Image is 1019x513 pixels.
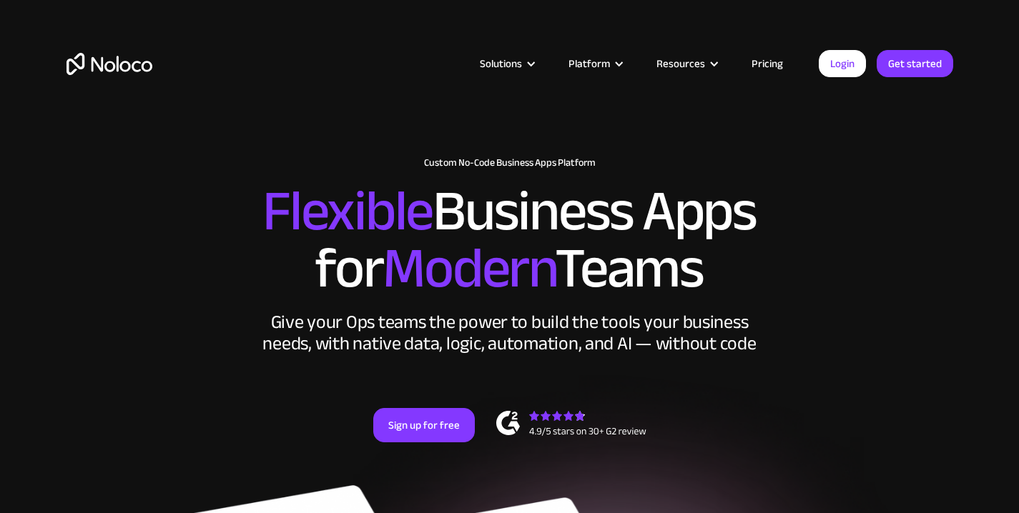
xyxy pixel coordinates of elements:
h1: Custom No-Code Business Apps Platform [67,157,953,169]
a: home [67,53,152,75]
h2: Business Apps for Teams [67,183,953,297]
div: Resources [656,54,705,73]
div: Solutions [462,54,551,73]
span: Modern [383,215,555,322]
a: Sign up for free [373,408,475,442]
a: Get started [877,50,953,77]
div: Solutions [480,54,522,73]
span: Flexible [262,158,433,264]
div: Resources [639,54,734,73]
a: Pricing [734,54,801,73]
a: Login [819,50,866,77]
div: Platform [551,54,639,73]
div: Platform [568,54,610,73]
div: Give your Ops teams the power to build the tools your business needs, with native data, logic, au... [260,312,760,354]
